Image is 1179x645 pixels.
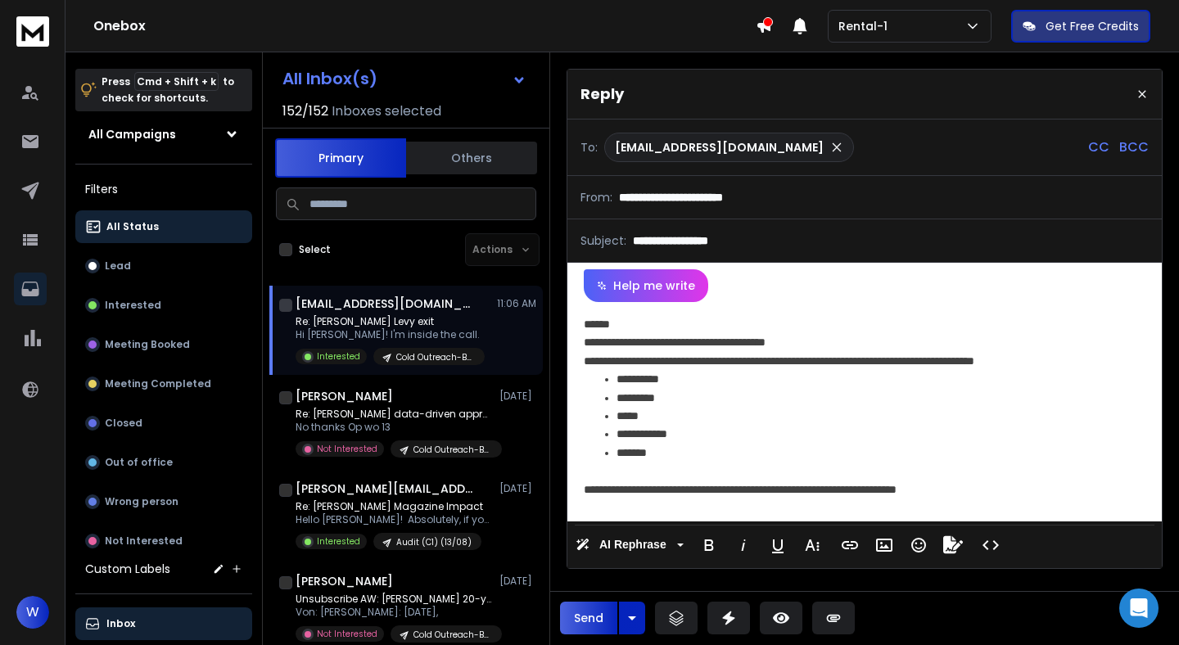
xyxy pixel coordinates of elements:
button: Emoticons [903,529,934,562]
p: Inbox [106,617,135,630]
button: Meeting Completed [75,368,252,400]
p: Re: [PERSON_NAME] data-driven approach [296,408,492,421]
button: W [16,596,49,629]
p: Re: [PERSON_NAME] Magazine Impact [296,500,492,513]
p: Get Free Credits [1046,18,1139,34]
span: 152 / 152 [282,101,328,121]
p: Out of office [105,456,173,469]
p: BCC [1119,138,1149,157]
p: 11:06 AM [497,297,536,310]
button: Insert Image (⌘P) [869,529,900,562]
button: Insert Link (⌘K) [834,529,865,562]
h3: Inboxes selected [332,101,441,121]
button: Wrong person [75,485,252,518]
button: Signature [937,529,969,562]
button: All Status [75,210,252,243]
button: Underline (⌘U) [762,529,793,562]
p: Unsubscribe AW: [PERSON_NAME] 20-year expertise [296,593,492,606]
button: Send [560,602,617,634]
h1: [PERSON_NAME][EMAIL_ADDRESS][DOMAIN_NAME] [296,480,476,497]
button: Bold (⌘B) [693,529,725,562]
p: Cold Outreach-B6 (12/08) [413,444,492,456]
button: Out of office [75,446,252,479]
span: AI Rephrase [596,538,670,552]
h1: [PERSON_NAME] [296,573,393,589]
p: [DATE] [499,575,536,588]
p: Re: [PERSON_NAME] Levy exit [296,315,485,328]
h1: All Inbox(s) [282,70,377,87]
button: Inbox [75,607,252,640]
p: Meeting Completed [105,377,211,390]
button: Help me write [584,269,708,302]
img: logo [16,16,49,47]
button: All Inbox(s) [269,62,540,95]
h3: Custom Labels [85,561,170,577]
p: [DATE] [499,390,536,403]
p: Wrong person [105,495,178,508]
p: Not Interested [105,534,183,548]
p: Press to check for shortcuts. [102,74,234,106]
p: Closed [105,417,142,430]
button: More Text [797,529,828,562]
button: Not Interested [75,525,252,557]
button: Get Free Credits [1011,10,1150,43]
p: Not Interested [317,443,377,455]
p: All Status [106,220,159,233]
p: From: [580,189,612,205]
p: Interested [317,350,360,363]
div: Open Intercom Messenger [1119,589,1159,628]
button: Meeting Booked [75,328,252,361]
h1: All Campaigns [88,126,176,142]
p: Not Interested [317,628,377,640]
button: Code View [975,529,1006,562]
p: Interested [105,299,161,312]
p: Cold Outreach-B7 (12/08) [396,351,475,363]
h3: Filters [75,178,252,201]
button: All Campaigns [75,118,252,151]
p: Meeting Booked [105,338,190,351]
p: Hi [PERSON_NAME]! I'm inside the call. [296,328,485,341]
span: Cmd + Shift + k [134,72,219,91]
h1: [EMAIL_ADDRESS][DOMAIN_NAME] [296,295,476,312]
p: [DATE] [499,482,536,495]
p: No thanks Op wo 13 [296,421,492,434]
p: Rental-1 [838,18,894,34]
button: AI Rephrase [572,529,687,562]
p: Von: [PERSON_NAME]: [DATE], [296,606,492,619]
p: Reply [580,83,624,106]
p: Hello [PERSON_NAME]! Absolutely, if you want [296,513,492,526]
p: To: [580,139,598,156]
p: Cold Outreach-B6 (12/08) [413,629,492,641]
p: CC [1088,138,1109,157]
button: Others [406,140,537,176]
button: Closed [75,407,252,440]
button: Interested [75,289,252,322]
p: Interested [317,535,360,548]
p: Lead [105,259,131,273]
p: Subject: [580,232,626,249]
button: Primary [275,138,406,178]
p: [EMAIL_ADDRESS][DOMAIN_NAME] [615,139,824,156]
label: Select [299,243,331,256]
h1: Onebox [93,16,756,36]
button: Italic (⌘I) [728,529,759,562]
button: Lead [75,250,252,282]
h1: [PERSON_NAME] [296,388,393,404]
p: Audit (C1) (13/08) [396,536,472,548]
